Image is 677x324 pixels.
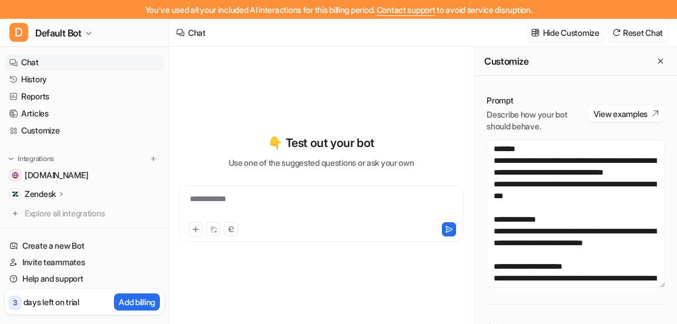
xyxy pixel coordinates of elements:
img: menu_add.svg [149,155,157,163]
a: Create a new Bot [5,238,164,254]
p: 3 [13,298,17,308]
a: Chat [5,54,164,71]
img: customize [531,28,539,37]
a: Help and support [5,270,164,287]
div: Chat [188,26,206,39]
button: Integrations [5,153,58,165]
p: Describe how your bot should behave. [487,109,587,132]
img: explore all integrations [9,208,21,219]
p: 👇 Test out your bot [268,134,374,152]
a: History [5,71,164,88]
a: Reports [5,88,164,105]
button: View examples [588,105,665,122]
span: Default Bot [35,25,82,41]
p: Add billing [119,296,155,308]
p: Integrations [18,154,54,163]
p: Zendesk [25,188,56,200]
p: days left on trial [24,296,79,308]
img: reset [612,28,621,37]
button: Close flyout [653,54,668,68]
a: www.silverlakes.net[DOMAIN_NAME] [5,167,164,183]
a: Articles [5,105,164,122]
h2: Customize [484,55,528,67]
img: expand menu [7,155,15,163]
span: Contact support [377,5,435,15]
p: Prompt [487,95,587,106]
button: Reset Chat [609,24,668,41]
span: Explore all integrations [25,204,159,223]
p: Use one of the suggested questions or ask your own [229,156,414,169]
a: Invite teammates [5,254,164,270]
img: Zendesk [12,191,19,198]
img: www.silverlakes.net [12,172,19,179]
p: Hide Customize [543,26,599,39]
button: Add billing [114,293,160,310]
a: Explore all integrations [5,205,164,222]
span: D [9,23,28,42]
a: Customize [5,122,164,139]
span: [DOMAIN_NAME] [25,169,88,181]
button: Hide Customize [528,24,604,41]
